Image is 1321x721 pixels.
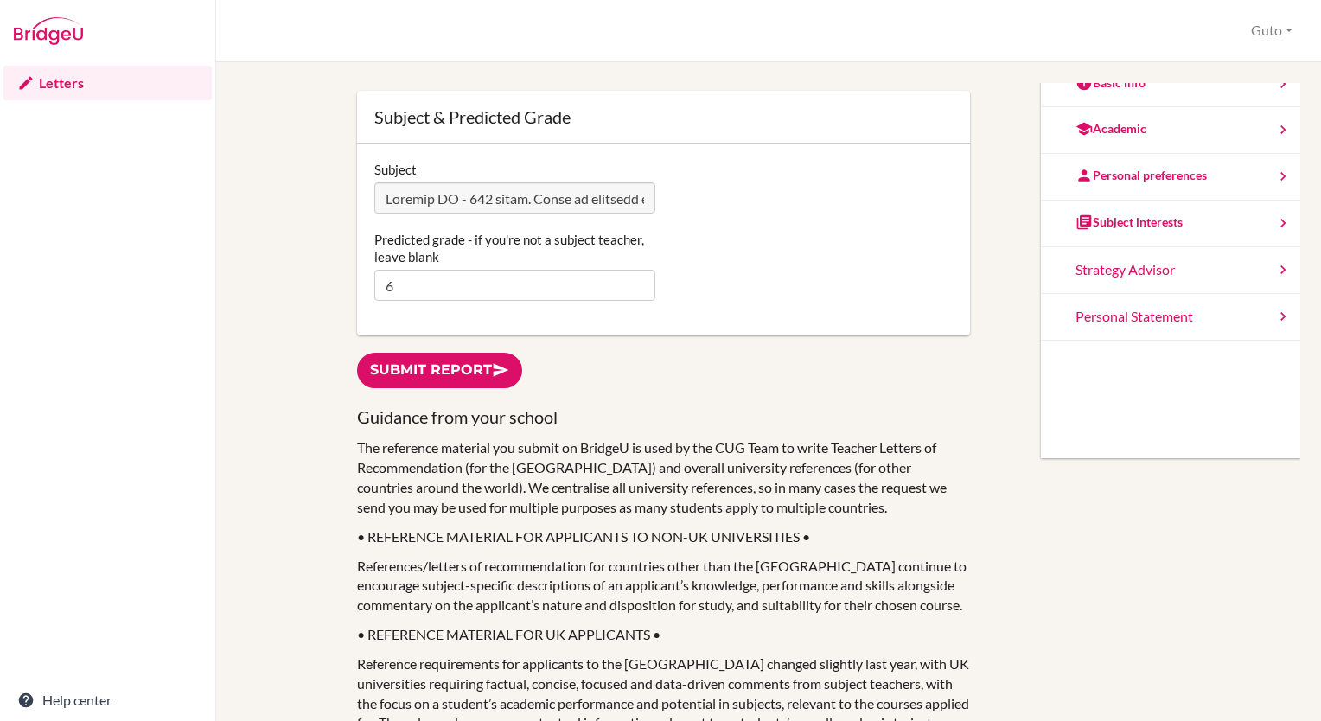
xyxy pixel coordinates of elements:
label: Predicted grade - if you're not a subject teacher, leave blank [374,231,654,265]
img: Bridge-U [14,17,83,45]
p: References/letters of recommendation for countries other than the [GEOGRAPHIC_DATA] continue to e... [357,557,970,616]
a: Basic info [1041,61,1300,108]
p: • REFERENCE MATERIAL FOR APPLICANTS TO NON-UK UNIVERSITIES • [357,527,970,547]
button: Guto [1243,15,1300,47]
div: Basic info [1075,74,1146,92]
p: • REFERENCE MATERIAL FOR UK APPLICANTS • [357,625,970,645]
label: Subject [374,161,417,178]
a: Academic [1041,107,1300,154]
div: Subject interests [1075,214,1183,231]
a: Personal Statement [1041,294,1300,341]
a: Letters [3,66,212,100]
div: Personal preferences [1075,167,1207,184]
a: Submit report [357,353,522,388]
a: Subject interests [1041,201,1300,247]
div: Academic [1075,120,1146,137]
a: Strategy Advisor [1041,247,1300,294]
a: Personal preferences [1041,154,1300,201]
p: The reference material you submit on BridgeU is used by the CUG Team to write Teacher Letters of ... [357,438,970,517]
div: Subject & Predicted Grade [374,108,953,125]
a: Help center [3,683,212,718]
h3: Guidance from your school [357,405,970,429]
